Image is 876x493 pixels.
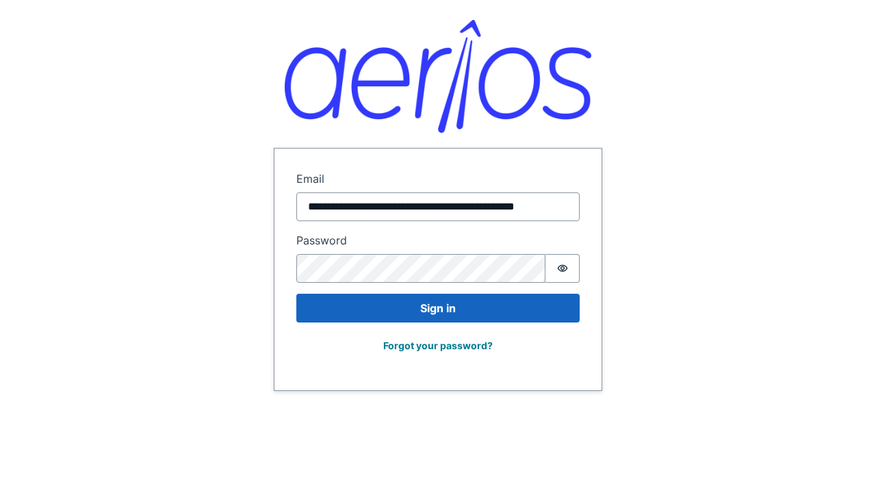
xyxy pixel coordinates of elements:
[374,333,502,357] button: Forgot your password?
[285,20,591,133] img: Aerios logo
[296,294,580,323] button: Sign in
[545,254,580,283] button: Show password
[296,170,580,187] label: Email
[296,232,580,249] label: Password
